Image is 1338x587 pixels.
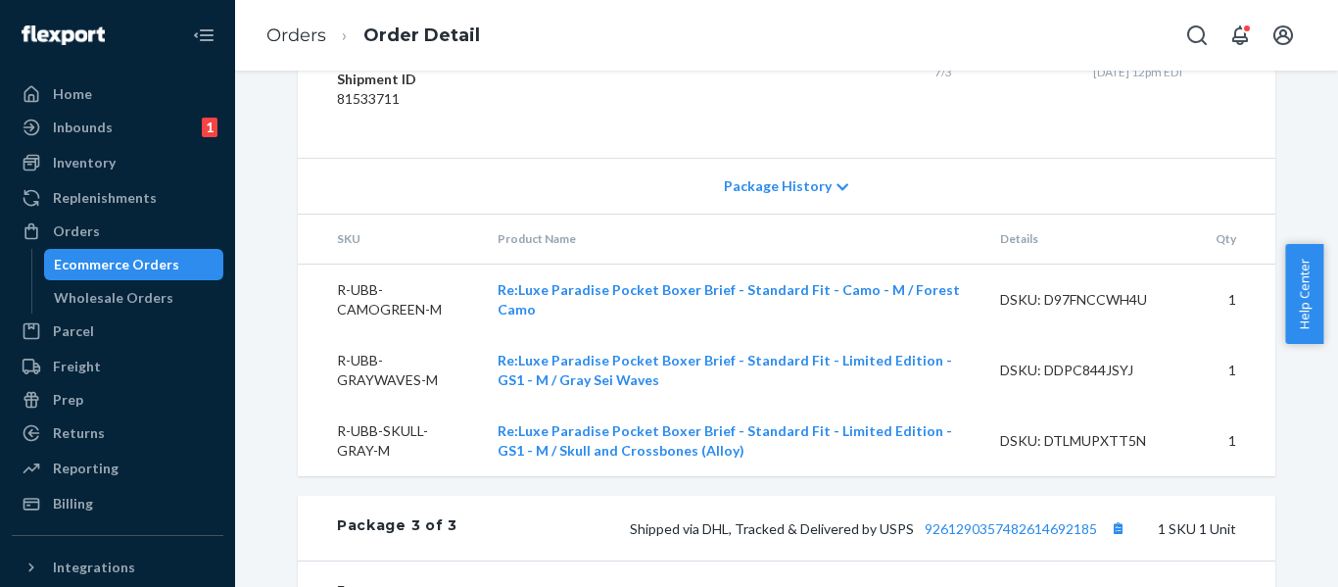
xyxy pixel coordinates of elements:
[12,147,223,178] a: Inventory
[12,78,223,110] a: Home
[298,335,482,406] td: R-UBB-GRAYWAVES-M
[1200,264,1275,335] td: 1
[12,453,223,484] a: Reporting
[53,459,119,478] div: Reporting
[53,321,94,341] div: Parcel
[984,215,1200,264] th: Details
[630,520,1130,537] span: Shipped via DHL, Tracked & Delivered by USPS
[12,112,223,143] a: Inbounds1
[1200,215,1275,264] th: Qty
[39,14,110,31] span: Support
[12,351,223,382] a: Freight
[498,352,952,388] a: Re:Luxe Paradise Pocket Boxer Brief - Standard Fit - Limited Edition - GS1 - M / Gray Sei Waves
[298,264,482,335] td: R-UBB-CAMOGREEN-M
[498,422,952,459] a: Re:Luxe Paradise Pocket Boxer Brief - Standard Fit - Limited Edition - GS1 - M / Skull and Crossb...
[925,520,1097,537] a: 9261290357482614692185
[53,357,101,376] div: Freight
[12,216,223,247] a: Orders
[251,7,496,65] ol: breadcrumbs
[1200,406,1275,476] td: 1
[1285,244,1323,344] button: Help Center
[12,182,223,214] a: Replenishments
[1105,515,1130,541] button: Copy tracking number
[482,215,984,264] th: Product Name
[266,24,326,46] a: Orders
[184,16,223,55] button: Close Navigation
[1000,431,1184,451] div: DSKU: DTLMUPXTT5N
[12,384,223,416] a: Prep
[12,488,223,519] a: Billing
[298,215,482,264] th: SKU
[363,24,480,46] a: Order Detail
[53,188,157,208] div: Replenishments
[845,64,1041,80] div: 7/3
[53,84,92,104] div: Home
[53,221,100,241] div: Orders
[53,118,113,137] div: Inbounds
[53,423,105,443] div: Returns
[1000,290,1184,310] div: DSKU: D97FNCCWH4U
[44,282,224,314] a: Wholesale Orders
[44,249,224,280] a: Ecommerce Orders
[53,558,135,577] div: Integrations
[12,417,223,449] a: Returns
[22,25,105,45] img: Flexport logo
[1264,16,1303,55] button: Open account menu
[1000,361,1184,380] div: DSKU: DDPC844JSYJ
[724,176,832,196] span: Package History
[54,288,173,308] div: Wholesale Orders
[54,255,179,274] div: Ecommerce Orders
[1177,16,1217,55] button: Open Search Box
[337,515,457,541] div: Package 3 of 3
[12,552,223,583] button: Integrations
[53,390,83,410] div: Prep
[337,89,571,109] dd: 81533711
[337,70,571,89] dt: Shipment ID
[202,118,217,137] div: 1
[1040,64,1236,80] div: [DATE] 12pm EDT
[1220,16,1260,55] button: Open notifications
[12,316,223,347] a: Parcel
[53,153,116,172] div: Inventory
[498,281,960,318] a: Re:Luxe Paradise Pocket Boxer Brief - Standard Fit - Camo - M / Forest Camo
[1200,335,1275,406] td: 1
[457,515,1236,541] div: 1 SKU 1 Unit
[53,494,93,514] div: Billing
[298,406,482,476] td: R-UBB-SKULL-GRAY-M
